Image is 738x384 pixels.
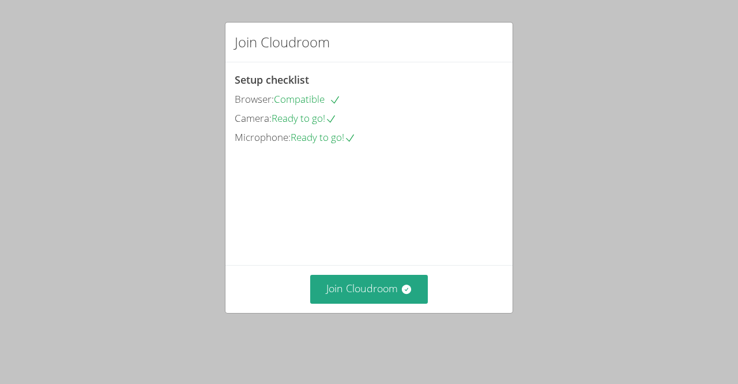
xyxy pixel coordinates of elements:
[274,92,341,106] span: Compatible
[235,32,330,53] h2: Join Cloudroom
[272,111,337,125] span: Ready to go!
[235,111,272,125] span: Camera:
[310,275,428,303] button: Join Cloudroom
[235,73,309,87] span: Setup checklist
[291,131,356,144] span: Ready to go!
[235,131,291,144] span: Microphone:
[235,92,274,106] span: Browser:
